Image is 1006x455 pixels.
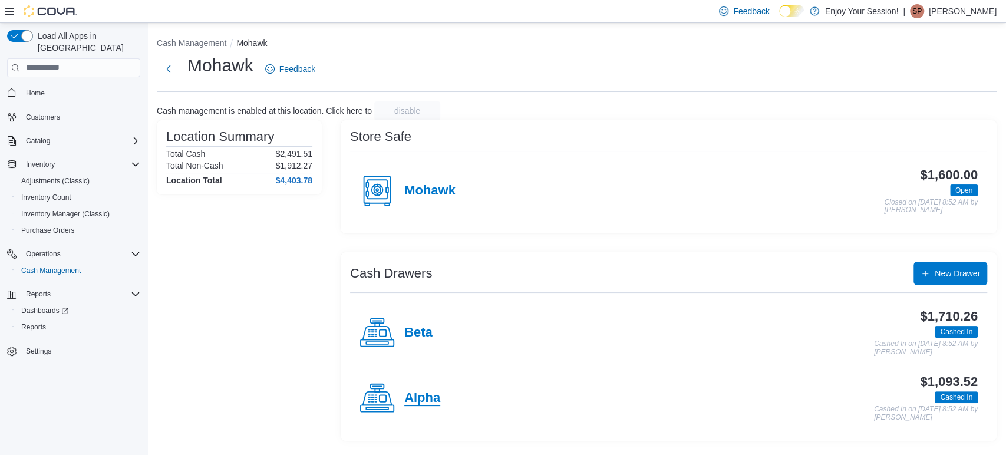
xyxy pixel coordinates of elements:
[166,176,222,185] h4: Location Total
[21,247,65,261] button: Operations
[2,84,145,101] button: Home
[33,30,140,54] span: Load All Apps in [GEOGRAPHIC_DATA]
[17,304,140,318] span: Dashboards
[157,57,180,81] button: Next
[17,223,80,238] a: Purchase Orders
[2,342,145,360] button: Settings
[26,289,51,299] span: Reports
[17,263,85,278] a: Cash Management
[21,176,90,186] span: Adjustments (Classic)
[21,306,68,315] span: Dashboards
[404,325,433,341] h4: Beta
[825,4,899,18] p: Enjoy Your Session!
[21,86,50,100] a: Home
[779,17,780,18] span: Dark Mode
[17,174,94,188] a: Adjustments (Classic)
[17,174,140,188] span: Adjustments (Classic)
[12,262,145,279] button: Cash Management
[12,173,145,189] button: Adjustments (Classic)
[940,392,972,403] span: Cashed In
[17,223,140,238] span: Purchase Orders
[12,222,145,239] button: Purchase Orders
[920,309,978,324] h3: $1,710.26
[929,4,997,18] p: [PERSON_NAME]
[374,101,440,120] button: disable
[26,347,51,356] span: Settings
[21,344,140,358] span: Settings
[276,161,312,170] p: $1,912.27
[26,88,45,98] span: Home
[21,157,140,172] span: Inventory
[279,63,315,75] span: Feedback
[17,207,140,221] span: Inventory Manager (Classic)
[24,5,77,17] img: Cova
[935,268,980,279] span: New Drawer
[166,149,205,159] h6: Total Cash
[17,263,140,278] span: Cash Management
[157,106,372,116] p: Cash management is enabled at this location. Click here to
[874,340,978,356] p: Cashed In on [DATE] 8:52 AM by [PERSON_NAME]
[884,199,978,215] p: Closed on [DATE] 8:52 AM by [PERSON_NAME]
[17,320,51,334] a: Reports
[21,287,55,301] button: Reports
[779,5,804,17] input: Dark Mode
[12,302,145,319] a: Dashboards
[910,4,924,18] div: Sebastian Paciocco
[903,4,905,18] p: |
[157,38,226,48] button: Cash Management
[21,226,75,235] span: Purchase Orders
[12,189,145,206] button: Inventory Count
[2,246,145,262] button: Operations
[260,57,320,81] a: Feedback
[874,405,978,421] p: Cashed In on [DATE] 8:52 AM by [PERSON_NAME]
[912,4,922,18] span: SP
[935,326,978,338] span: Cashed In
[21,134,55,148] button: Catalog
[733,5,769,17] span: Feedback
[21,134,140,148] span: Catalog
[394,105,420,117] span: disable
[157,37,997,51] nav: An example of EuiBreadcrumbs
[17,190,140,205] span: Inventory Count
[955,185,972,196] span: Open
[404,183,456,199] h4: Mohawk
[26,249,61,259] span: Operations
[350,266,432,281] h3: Cash Drawers
[21,344,56,358] a: Settings
[26,160,55,169] span: Inventory
[7,80,140,391] nav: Complex example
[276,149,312,159] p: $2,491.51
[2,108,145,126] button: Customers
[950,184,978,196] span: Open
[12,206,145,222] button: Inventory Manager (Classic)
[913,262,987,285] button: New Drawer
[2,286,145,302] button: Reports
[21,85,140,100] span: Home
[17,320,140,334] span: Reports
[21,247,140,261] span: Operations
[21,322,46,332] span: Reports
[21,110,65,124] a: Customers
[2,156,145,173] button: Inventory
[21,193,71,202] span: Inventory Count
[17,190,76,205] a: Inventory Count
[276,176,312,185] h4: $4,403.78
[26,113,60,122] span: Customers
[236,38,267,48] button: Mohawk
[166,161,223,170] h6: Total Non-Cash
[21,266,81,275] span: Cash Management
[935,391,978,403] span: Cashed In
[920,168,978,182] h3: $1,600.00
[21,287,140,301] span: Reports
[21,110,140,124] span: Customers
[12,319,145,335] button: Reports
[17,207,114,221] a: Inventory Manager (Classic)
[17,304,73,318] a: Dashboards
[187,54,253,77] h1: Mohawk
[166,130,274,144] h3: Location Summary
[2,133,145,149] button: Catalog
[21,209,110,219] span: Inventory Manager (Classic)
[940,327,972,337] span: Cashed In
[21,157,60,172] button: Inventory
[920,375,978,389] h3: $1,093.52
